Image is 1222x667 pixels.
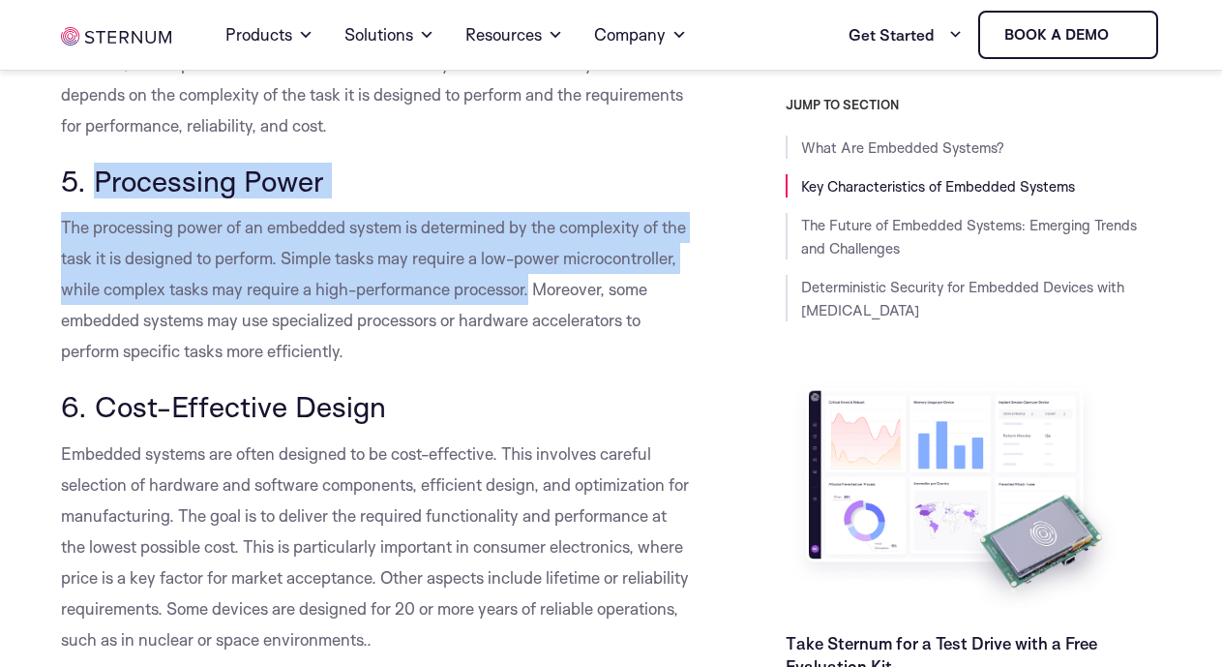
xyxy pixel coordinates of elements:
[786,97,1161,112] h3: JUMP TO SECTION
[61,388,386,424] span: 6. Cost-Effective Design
[1117,27,1132,43] img: sternum iot
[61,163,324,198] span: 5. Processing Power
[786,376,1124,617] img: Take Sternum for a Test Drive with a Free Evaluation Kit
[61,443,689,650] span: Embedded systems are often designed to be cost-effective. This involves careful selection of hard...
[978,11,1158,59] a: Book a demo
[61,27,171,45] img: sternum iot
[801,216,1137,258] a: The Future of Embedded Systems: Emerging Trends and Challenges
[849,15,963,54] a: Get Started
[801,138,1004,157] a: What Are Embedded Systems?
[801,278,1124,319] a: Deterministic Security for Embedded Devices with [MEDICAL_DATA]
[801,177,1075,196] a: Key Characteristics of Embedded Systems
[61,217,686,361] span: The processing power of an embedded system is determined by the complexity of the task it is desi...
